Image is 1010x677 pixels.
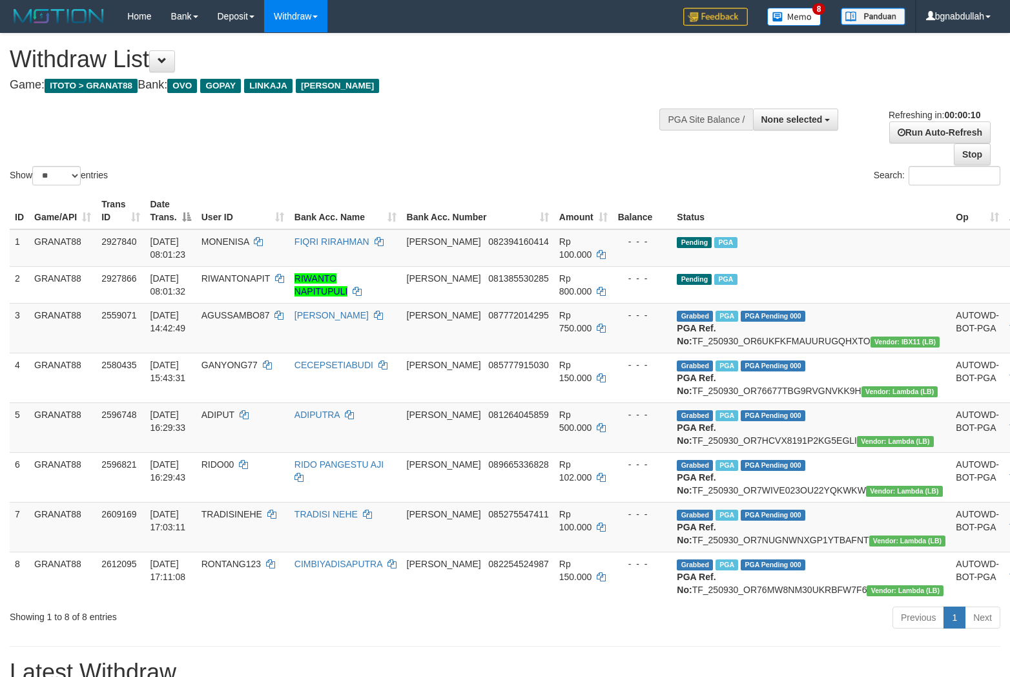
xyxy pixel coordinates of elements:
[965,607,1000,629] a: Next
[741,559,805,570] span: PGA Pending
[294,236,369,247] a: FIQRI RIRAHMAN
[716,311,738,322] span: Marked by bgndedek
[618,309,667,322] div: - - -
[101,410,137,420] span: 2596748
[10,605,411,623] div: Showing 1 to 8 of 8 entries
[145,193,196,229] th: Date Trans.: activate to sort column descending
[150,559,186,582] span: [DATE] 17:11:08
[716,460,738,471] span: Marked by bgndedek
[866,486,943,497] span: Vendor URL: https://dashboard.q2checkout.com/secure
[10,266,29,303] td: 2
[294,559,382,569] a: CIMBIYADISAPUTRA
[32,166,81,185] select: Showentries
[677,460,713,471] span: Grabbed
[559,273,592,297] span: Rp 800.000
[951,193,1004,229] th: Op: activate to sort column ascending
[407,410,481,420] span: [PERSON_NAME]
[672,502,951,552] td: TF_250930_OR7NUGNWNXGP1YTBAFNT
[201,273,270,284] span: RIWANTONAPIT
[861,386,938,397] span: Vendor URL: https://dashboard.q2checkout.com/secure
[10,402,29,452] td: 5
[10,229,29,267] td: 1
[944,110,980,120] strong: 00:00:10
[10,452,29,502] td: 6
[659,109,752,130] div: PGA Site Balance /
[488,360,548,370] span: Copy 085777915030 to clipboard
[294,310,369,320] a: [PERSON_NAME]
[294,509,358,519] a: TRADISI NEHE
[672,303,951,353] td: TF_250930_OR6UKFKFMAUURUGQHXTO
[951,402,1004,452] td: AUTOWD-BOT-PGA
[741,460,805,471] span: PGA Pending
[909,166,1000,185] input: Search:
[867,585,943,596] span: Vendor URL: https://dashboard.q2checkout.com/secure
[871,337,940,348] span: Vendor URL: https://dashboard.q2checkout.com/secure
[196,193,289,229] th: User ID: activate to sort column ascending
[869,536,946,547] span: Vendor URL: https://dashboard.q2checkout.com/secure
[150,509,186,532] span: [DATE] 17:03:11
[10,79,661,92] h4: Game: Bank:
[559,559,592,582] span: Rp 150.000
[554,193,613,229] th: Amount: activate to sort column ascending
[951,552,1004,601] td: AUTOWD-BOT-PGA
[101,509,137,519] span: 2609169
[672,193,951,229] th: Status
[677,237,712,248] span: Pending
[874,166,1000,185] label: Search:
[741,311,805,322] span: PGA Pending
[714,274,737,285] span: Marked by bgndedek
[407,310,481,320] span: [PERSON_NAME]
[407,509,481,519] span: [PERSON_NAME]
[683,8,748,26] img: Feedback.jpg
[150,360,186,383] span: [DATE] 15:43:31
[753,109,839,130] button: None selected
[10,166,108,185] label: Show entries
[10,47,661,72] h1: Withdraw List
[294,273,347,297] a: RIWANTO NAPITUPULI
[761,114,823,125] span: None selected
[101,360,137,370] span: 2580435
[677,522,716,545] b: PGA Ref. No:
[954,143,991,165] a: Stop
[677,311,713,322] span: Grabbed
[677,323,716,346] b: PGA Ref. No:
[488,509,548,519] span: Copy 085275547411 to clipboard
[294,360,373,370] a: CECEPSETIABUDI
[714,237,737,248] span: Marked by bgndedek
[294,459,384,470] a: RIDO PANGESTU AJI
[402,193,554,229] th: Bank Acc. Number: activate to sort column ascending
[29,353,96,402] td: GRANAT88
[559,236,592,260] span: Rp 100.000
[45,79,138,93] span: ITOTO > GRANAT88
[101,236,137,247] span: 2927840
[407,273,481,284] span: [PERSON_NAME]
[101,559,137,569] span: 2612095
[488,410,548,420] span: Copy 081264045859 to clipboard
[407,459,481,470] span: [PERSON_NAME]
[716,360,738,371] span: Marked by bgndedek
[672,353,951,402] td: TF_250930_OR76677TBG9RVGNVKK9H
[201,559,261,569] span: RONTANG123
[559,459,592,483] span: Rp 102.000
[150,459,186,483] span: [DATE] 16:29:43
[101,273,137,284] span: 2927866
[741,410,805,421] span: PGA Pending
[857,436,934,447] span: Vendor URL: https://dashboard.q2checkout.com/secure
[677,274,712,285] span: Pending
[101,310,137,320] span: 2559071
[29,502,96,552] td: GRANAT88
[10,6,108,26] img: MOTION_logo.png
[244,79,293,93] span: LINKAJA
[488,273,548,284] span: Copy 081385530285 to clipboard
[951,303,1004,353] td: AUTOWD-BOT-PGA
[677,422,716,446] b: PGA Ref. No:
[716,410,738,421] span: Marked by bgndedek
[289,193,402,229] th: Bank Acc. Name: activate to sort column ascending
[677,410,713,421] span: Grabbed
[559,360,592,383] span: Rp 150.000
[407,559,481,569] span: [PERSON_NAME]
[488,559,548,569] span: Copy 082254524987 to clipboard
[296,79,379,93] span: [PERSON_NAME]
[716,510,738,521] span: Marked by bgndedek
[613,193,672,229] th: Balance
